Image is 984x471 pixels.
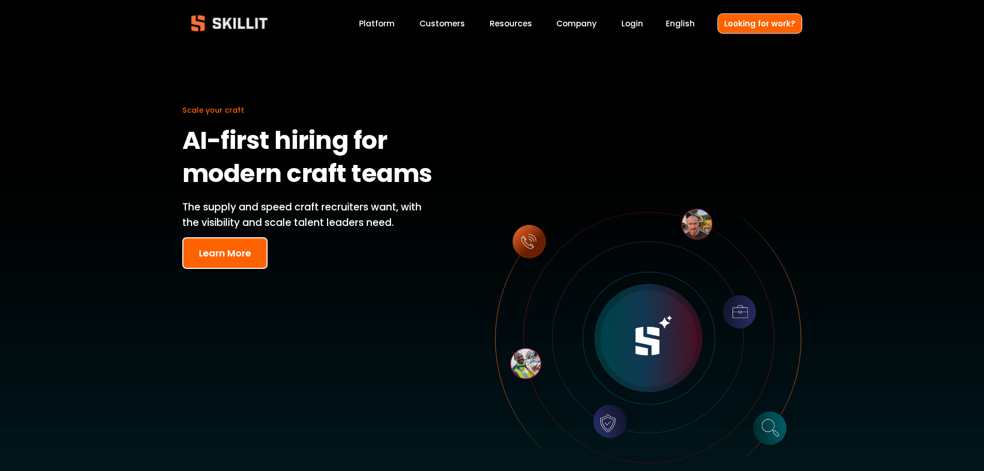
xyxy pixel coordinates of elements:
strong: AI-first hiring for modern craft teams [182,121,432,197]
img: Skillit [182,8,276,39]
div: language picker [666,17,695,31]
p: The supply and speed craft recruiters want, with the visibility and scale talent leaders need. [182,200,438,231]
a: Customers [419,17,465,31]
button: Learn More [182,237,268,269]
span: Scale your craft [182,105,244,115]
a: Login [621,17,643,31]
span: Resources [490,18,532,29]
span: English [666,18,695,29]
a: Looking for work? [717,13,802,34]
a: Company [556,17,597,31]
a: folder dropdown [490,17,532,31]
a: Platform [359,17,395,31]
